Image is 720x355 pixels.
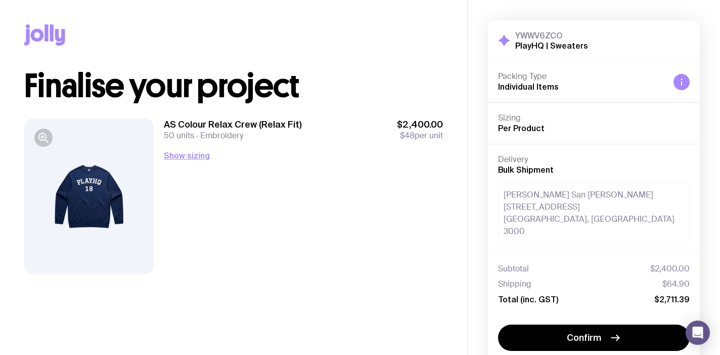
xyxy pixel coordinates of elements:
button: Confirm [498,325,690,351]
h1: Finalise your project [24,70,443,102]
h3: YWWV6ZCO [515,30,588,41]
span: Total (inc. GST) [498,294,558,304]
span: Shipping [498,279,531,289]
span: $2,400.00 [397,119,443,131]
span: Embroidery [194,130,243,141]
span: $2,711.39 [654,294,690,304]
h3: AS Colour Relax Crew (Relax Fit) [164,119,302,131]
span: Individual Items [498,82,559,91]
span: 50 units [164,130,194,141]
span: Subtotal [498,264,529,274]
h4: Delivery [498,154,690,165]
span: Per Product [498,124,545,133]
div: Open Intercom Messenger [686,321,710,345]
h4: Sizing [498,113,690,123]
span: $2,400.00 [650,264,690,274]
span: Confirm [567,332,601,344]
span: Bulk Shipment [498,165,554,174]
h2: PlayHQ | Sweaters [515,41,588,51]
span: per unit [397,131,443,141]
h4: Packing Type [498,71,665,82]
span: $48 [400,130,415,141]
div: [PERSON_NAME] San [PERSON_NAME] [STREET_ADDRESS] [GEOGRAPHIC_DATA], [GEOGRAPHIC_DATA] 3000 [498,183,690,243]
span: $64.90 [662,279,690,289]
button: Show sizing [164,149,210,162]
